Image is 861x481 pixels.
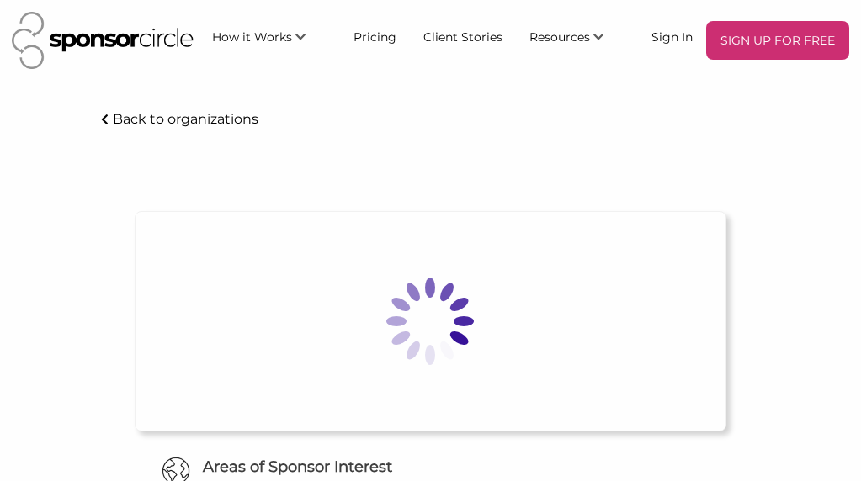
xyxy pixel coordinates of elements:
[113,111,258,127] p: Back to organizations
[638,21,706,51] a: Sign In
[340,21,410,51] a: Pricing
[713,28,842,53] p: SIGN UP FOR FREE
[346,237,514,405] img: Loading spinner
[516,21,638,60] li: Resources
[410,21,516,51] a: Client Stories
[199,21,340,60] li: How it Works
[12,12,194,69] img: Sponsor Circle Logo
[89,457,773,478] h6: Areas of Sponsor Interest
[529,29,590,45] span: Resources
[212,29,292,45] span: How it Works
